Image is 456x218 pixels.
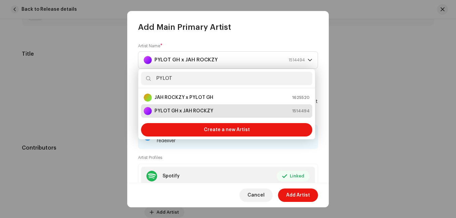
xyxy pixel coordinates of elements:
span: 1514494 [288,52,305,68]
span: Add Main Primary Artist [138,22,231,33]
span: 1514494 [292,108,310,114]
span: Add Artist [286,188,310,202]
span: Linked [290,169,304,183]
button: Cancel [239,188,273,202]
label: Artist Name [138,43,163,49]
strong: PYLOT GH x JAH ROCKZY [154,52,218,68]
strong: JAH ROCKZY x PYLOT GH [154,94,213,101]
span: Create a new Artist [204,123,250,137]
div: Spotify [163,173,180,179]
small: Artist Profiles [138,154,162,161]
span: Cancel [247,188,265,202]
span: PYLOT GH x JAH ROCKZY [144,52,308,68]
strong: PYLOT GH x JAH ROCKZY [154,108,213,114]
div: dropdown trigger [308,52,312,68]
span: 1625520 [292,94,310,101]
li: PYLOT GH x JAH ROCKZY [141,104,312,118]
ul: Option List [138,88,315,120]
button: Add Artist [278,188,318,202]
li: JAH ROCKZY x PYLOT GH [141,91,312,104]
button: Linked [277,171,310,181]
